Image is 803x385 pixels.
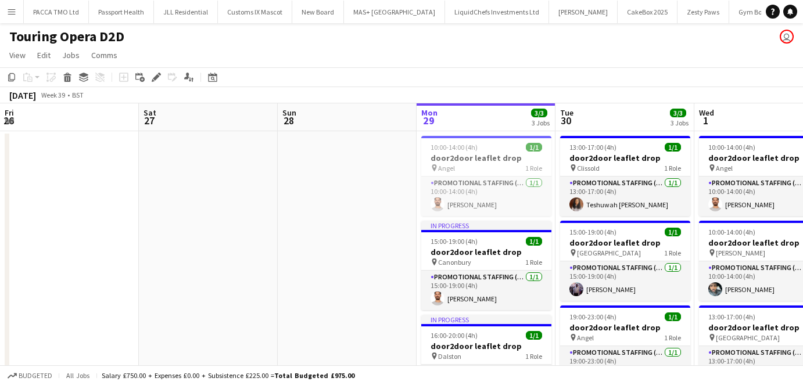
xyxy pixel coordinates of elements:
span: 13:00-17:00 (4h) [569,143,616,152]
span: Angel [716,164,733,172]
h3: door2door leaflet drop [421,153,551,163]
button: Gym Box 2025 [729,1,790,23]
button: PACCA TMO Ltd [24,1,89,23]
span: 1/1 [526,331,542,340]
a: Comms [87,48,122,63]
button: Zesty Paws [677,1,729,23]
div: [DATE] [9,89,36,101]
span: All jobs [64,371,92,380]
span: 16:00-20:00 (4h) [431,331,478,340]
app-job-card: 13:00-17:00 (4h)1/1door2door leaflet drop Clissold1 RolePromotional Staffing (Brand Ambassadors)1... [560,136,690,216]
span: 10:00-14:00 (4h) [431,143,478,152]
h1: Touring Opera D2D [9,28,124,45]
span: Angel [577,333,594,342]
h3: door2door leaflet drop [421,341,551,351]
span: 29 [420,114,438,127]
span: Fri [5,107,14,118]
app-job-card: 15:00-19:00 (4h)1/1door2door leaflet drop [GEOGRAPHIC_DATA]1 RolePromotional Staffing (Brand Amba... [560,221,690,301]
a: View [5,48,30,63]
span: 1 Role [664,249,681,257]
span: Jobs [62,50,80,60]
span: Sun [282,107,296,118]
span: Week 39 [38,91,67,99]
span: 1 Role [664,333,681,342]
app-card-role: Promotional Staffing (Brand Ambassadors)1/115:00-19:00 (4h)[PERSON_NAME] [560,261,690,301]
span: [GEOGRAPHIC_DATA] [577,249,641,257]
span: 26 [3,114,14,127]
div: Salary £750.00 + Expenses £0.00 + Subsistence £225.00 = [102,371,354,380]
span: 15:00-19:00 (4h) [569,228,616,236]
span: Clissold [577,164,600,172]
span: 27 [142,114,156,127]
span: Dalston [438,352,461,361]
span: Angel [438,164,455,172]
span: Tue [560,107,573,118]
button: LiquidChefs Investments Ltd [445,1,549,23]
button: [PERSON_NAME] [549,1,618,23]
button: Customs IX Mascot [218,1,292,23]
button: Passport Health [89,1,154,23]
span: 3/3 [670,109,686,117]
h3: door2door leaflet drop [560,322,690,333]
app-user-avatar: Spencer Blackwell [780,30,794,44]
span: 1 Role [664,164,681,172]
span: [GEOGRAPHIC_DATA] [716,333,780,342]
a: Edit [33,48,55,63]
span: 1 Role [525,352,542,361]
span: View [9,50,26,60]
app-job-card: 10:00-14:00 (4h)1/1door2door leaflet drop Angel1 RolePromotional Staffing (Brand Ambassadors)1/11... [421,136,551,216]
span: Total Budgeted £975.00 [274,371,354,380]
span: Canonbury [438,258,471,267]
app-card-role: Promotional Staffing (Brand Ambassadors)1/115:00-19:00 (4h)[PERSON_NAME] [421,271,551,310]
h3: door2door leaflet drop [560,153,690,163]
span: 1/1 [665,143,681,152]
button: CakeBox 2025 [618,1,677,23]
span: 1 Role [525,258,542,267]
span: Wed [699,107,714,118]
span: Mon [421,107,438,118]
span: 15:00-19:00 (4h) [431,237,478,246]
div: 3 Jobs [532,118,550,127]
span: 19:00-23:00 (4h) [569,312,616,321]
h3: door2door leaflet drop [560,238,690,248]
app-job-card: In progress15:00-19:00 (4h)1/1door2door leaflet drop Canonbury1 RolePromotional Staffing (Brand A... [421,221,551,310]
button: JLL Residential [154,1,218,23]
span: 10:00-14:00 (4h) [708,228,755,236]
button: New Board [292,1,344,23]
button: MAS+ [GEOGRAPHIC_DATA] [344,1,445,23]
span: 1/1 [526,143,542,152]
span: [PERSON_NAME] [716,249,765,257]
div: 3 Jobs [671,118,689,127]
div: In progress [421,315,551,324]
app-card-role: Promotional Staffing (Brand Ambassadors)1/113:00-17:00 (4h)Teshuwah [PERSON_NAME] [560,177,690,216]
span: Budgeted [19,372,52,380]
span: Comms [91,50,117,60]
app-card-role: Promotional Staffing (Brand Ambassadors)1/110:00-14:00 (4h)[PERSON_NAME] [421,177,551,216]
div: BST [72,91,84,99]
span: Edit [37,50,51,60]
span: 3/3 [531,109,547,117]
span: 10:00-14:00 (4h) [708,143,755,152]
span: 1 Role [525,164,542,172]
span: 30 [558,114,573,127]
span: 1 [697,114,714,127]
button: Budgeted [6,369,54,382]
span: 13:00-17:00 (4h) [708,312,755,321]
span: 1/1 [665,228,681,236]
span: Sat [144,107,156,118]
div: In progress [421,221,551,230]
span: 28 [281,114,296,127]
h3: door2door leaflet drop [421,247,551,257]
span: 1/1 [526,237,542,246]
a: Jobs [58,48,84,63]
span: 1/1 [665,312,681,321]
